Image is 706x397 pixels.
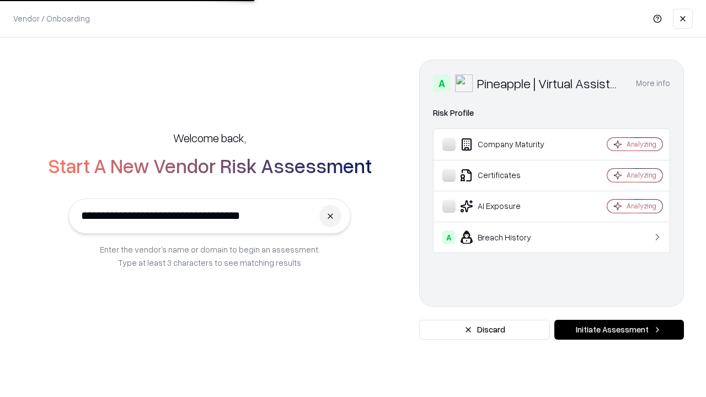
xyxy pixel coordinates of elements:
[442,138,574,151] div: Company Maturity
[442,230,456,244] div: A
[433,74,451,92] div: A
[455,74,473,92] img: Pineapple | Virtual Assistant Agency
[636,73,670,93] button: More info
[100,243,320,269] p: Enter the vendor’s name or domain to begin an assessment. Type at least 3 characters to see match...
[442,230,574,244] div: Breach History
[433,106,670,120] div: Risk Profile
[419,320,550,340] button: Discard
[627,170,656,180] div: Analyzing
[442,200,574,213] div: AI Exposure
[13,13,90,24] p: Vendor / Onboarding
[627,201,656,211] div: Analyzing
[627,140,656,149] div: Analyzing
[477,74,623,92] div: Pineapple | Virtual Assistant Agency
[173,130,246,146] h5: Welcome back,
[48,154,372,176] h2: Start A New Vendor Risk Assessment
[442,169,574,182] div: Certificates
[554,320,684,340] button: Initiate Assessment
